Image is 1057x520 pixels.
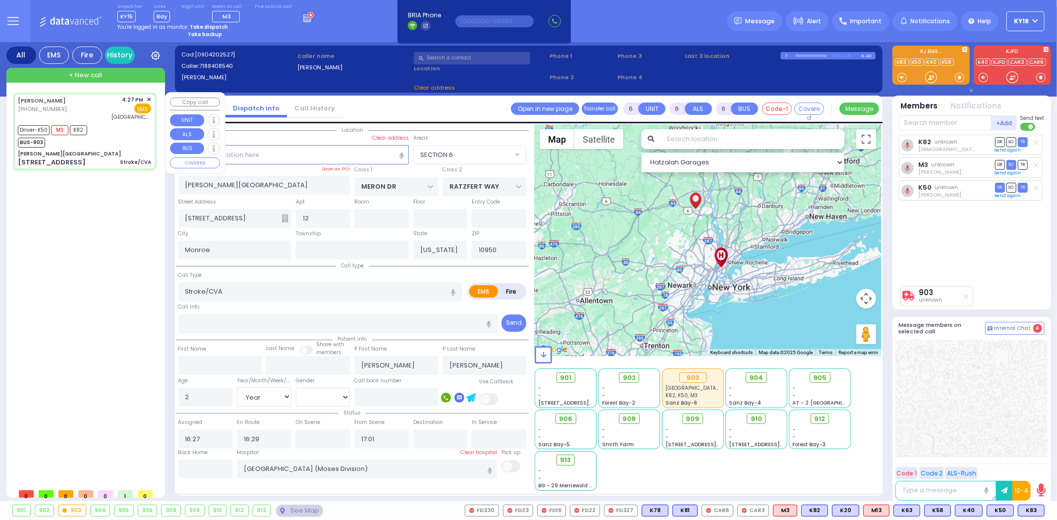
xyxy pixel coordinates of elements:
span: Patient info [333,335,372,343]
span: Notifications [910,17,950,26]
label: Cross 2 [443,166,462,174]
label: Dispatcher [117,4,142,10]
span: - [602,426,605,433]
span: AT - 2 [GEOGRAPHIC_DATA] [793,399,866,407]
span: You're logged in as monitor. [117,23,188,31]
a: 903 [919,289,943,296]
span: Status [338,409,366,416]
img: message.svg [734,17,742,25]
span: Sanz Bay-6 [666,399,697,407]
div: BLS [893,505,920,517]
button: BUS [731,103,758,115]
span: Phone 2 [550,73,614,82]
span: Call type [336,262,369,269]
label: P Last Name [443,345,475,353]
span: - [793,426,796,433]
a: Send again [995,193,1021,199]
div: 913 [253,505,271,516]
div: K-40 [861,52,876,59]
span: Smith Farm [602,441,634,448]
span: 910 [751,414,762,424]
label: Use Callback [479,378,513,386]
button: Send [501,314,526,332]
button: Code 2 [919,467,944,479]
div: K40 [955,505,983,517]
img: red-radio-icon.svg [542,508,547,513]
span: - [539,433,542,441]
span: ✕ [147,96,151,104]
label: Last Name [266,345,294,353]
span: [STREET_ADDRESS][PERSON_NAME] [539,399,632,407]
div: [PERSON_NAME][GEOGRAPHIC_DATA] [18,150,121,157]
div: CAR3 [737,505,769,517]
div: FD330 [465,505,499,517]
span: BG - 29 Merriewold S. [539,482,594,489]
div: 903 [679,372,707,383]
div: 909 [185,505,204,516]
input: (000)000-00000 [455,15,534,27]
label: Call back number [354,377,401,385]
span: - [729,384,732,392]
span: SO [1006,160,1016,169]
a: K83 [895,58,909,66]
label: In Service [472,418,497,426]
button: Copy call [170,98,220,107]
label: Turn off text [1020,122,1036,132]
a: CAR6 [1028,58,1046,66]
span: 4 [1033,324,1042,333]
div: All [6,47,36,64]
span: - [539,474,542,482]
div: BLS [642,505,668,517]
span: 0 [98,490,113,498]
button: ALS [170,128,204,140]
div: 901 [13,505,30,516]
span: + New call [69,70,102,80]
img: red-radio-icon.svg [609,508,613,513]
span: Internal Chat [995,325,1031,332]
img: red-radio-icon.svg [742,508,747,513]
button: Drag Pegman onto the map to open Street View [856,324,876,344]
a: KJFD [992,58,1007,66]
span: Montefiore Medical Center (Moses Division) [111,113,151,121]
span: Bay [154,11,170,22]
div: 905 [114,505,133,516]
span: - [539,392,542,399]
div: K82 [801,505,828,517]
div: FD22 [570,505,600,517]
div: K63 [893,505,920,517]
span: members [316,349,341,356]
div: K20 [832,505,859,517]
div: BLS [801,505,828,517]
button: ALS-Rush [946,467,978,479]
div: 902 [35,505,54,516]
label: Entry Code [472,198,500,206]
div: K83 [1018,505,1045,517]
strong: Take dispatch [190,23,228,31]
span: TR [1018,160,1028,169]
label: Township [296,230,321,238]
button: Message [839,103,879,115]
label: On Scene [296,418,320,426]
span: [0904202527] [195,51,235,58]
span: TR [1018,183,1028,192]
span: Send text [1020,114,1045,122]
label: City [178,230,189,238]
span: EMS [134,104,151,113]
span: - [539,426,542,433]
a: M3 [918,161,928,168]
span: - [602,392,605,399]
label: En Route [237,418,260,426]
label: Areas [413,134,428,142]
div: 912 [231,505,248,516]
label: EMS [469,285,498,298]
span: 0 [19,490,34,498]
label: Medic on call [212,4,243,10]
strong: Take backup [188,31,222,38]
label: Last 3 location [685,52,780,60]
input: Search a contact [414,52,530,64]
span: - [602,433,605,441]
span: Phone 4 [617,73,682,82]
label: [PERSON_NAME] [297,63,410,72]
span: 912 [815,414,826,424]
span: [PHONE_NUMBER] [18,105,67,113]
